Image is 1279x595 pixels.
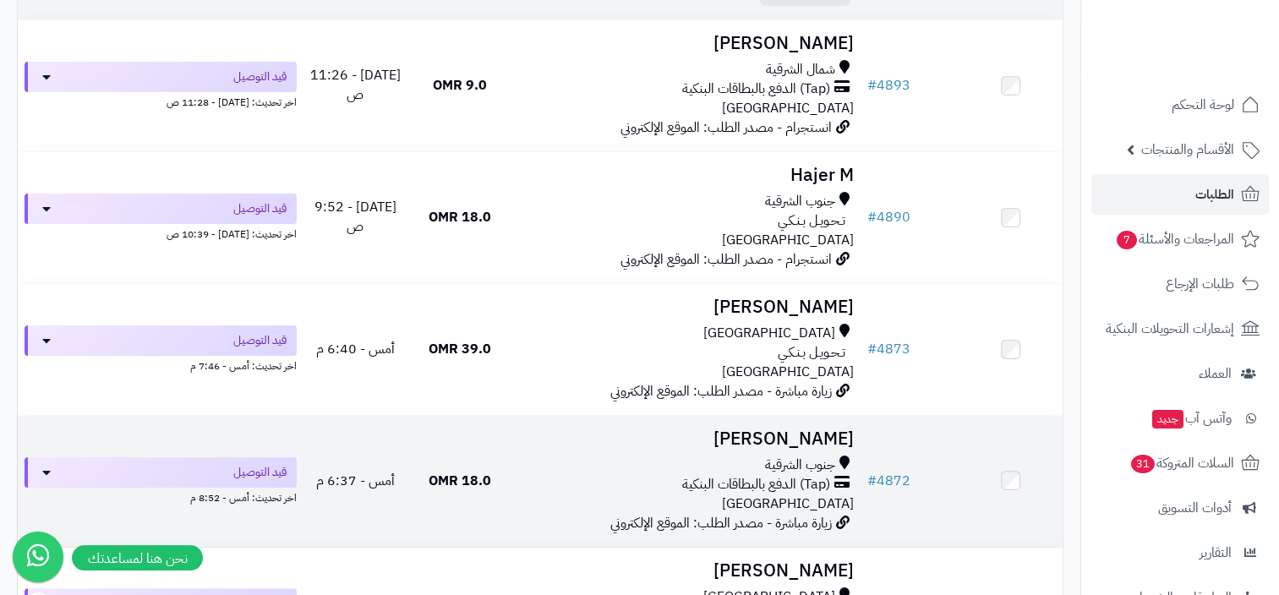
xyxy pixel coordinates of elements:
[1199,362,1232,385] span: العملاء
[1164,47,1263,83] img: logo-2.png
[1129,451,1234,475] span: السلات المتروكة
[25,92,297,110] div: اخر تحديث: [DATE] - 11:28 ص
[866,471,876,491] span: #
[721,362,853,382] span: [GEOGRAPHIC_DATA]
[25,224,297,242] div: اخر تحديث: [DATE] - 10:39 ص
[1151,407,1232,430] span: وآتس آب
[702,324,834,343] span: [GEOGRAPHIC_DATA]
[866,75,876,96] span: #
[519,561,854,581] h3: [PERSON_NAME]
[316,339,395,359] span: أمس - 6:40 م
[429,339,491,359] span: 39.0 OMR
[764,192,834,211] span: جنوب الشرقية
[866,207,910,227] a: #4890
[1106,317,1234,341] span: إشعارات التحويلات البنكية
[1091,174,1269,215] a: الطلبات
[777,211,844,231] span: تـحـويـل بـنـكـي
[1091,532,1269,573] a: التقارير
[429,471,491,491] span: 18.0 OMR
[1172,93,1234,117] span: لوحة التحكم
[1091,308,1269,349] a: إشعارات التحويلات البنكية
[1091,353,1269,394] a: العملاء
[609,381,831,401] span: زيارة مباشرة - مصدر الطلب: الموقع الإلكتروني
[1200,541,1232,565] span: التقارير
[866,339,876,359] span: #
[777,343,844,363] span: تـحـويـل بـنـكـي
[233,464,287,481] span: قيد التوصيل
[25,488,297,505] div: اخر تحديث: أمس - 8:52 م
[620,249,831,270] span: انستجرام - مصدر الطلب: الموقع الإلكتروني
[233,68,287,85] span: قيد التوصيل
[519,166,854,185] h3: Hajer M
[1091,443,1269,483] a: السلات المتروكة31
[681,475,829,494] span: (Tap) الدفع بالبطاقات البنكية
[1131,455,1155,473] span: 31
[1117,231,1137,249] span: 7
[721,494,853,514] span: [GEOGRAPHIC_DATA]
[233,332,287,349] span: قيد التوصيل
[1091,264,1269,304] a: طلبات الإرجاع
[681,79,829,99] span: (Tap) الدفع بالبطاقات البنكية
[721,230,853,250] span: [GEOGRAPHIC_DATA]
[233,200,287,217] span: قيد التوصيل
[764,456,834,475] span: جنوب الشرقية
[1091,219,1269,259] a: المراجعات والأسئلة7
[1091,398,1269,439] a: وآتس آبجديد
[866,75,910,96] a: #4893
[765,60,834,79] span: شمال الشرقية
[25,356,297,374] div: اخر تحديث: أمس - 7:46 م
[519,297,854,317] h3: [PERSON_NAME]
[1141,138,1234,161] span: الأقسام والمنتجات
[1152,410,1183,429] span: جديد
[1166,272,1234,296] span: طلبات الإرجاع
[1158,496,1232,520] span: أدوات التسويق
[1091,85,1269,125] a: لوحة التحكم
[314,197,396,237] span: [DATE] - 9:52 ص
[866,471,910,491] a: #4872
[519,34,854,53] h3: [PERSON_NAME]
[721,98,853,118] span: [GEOGRAPHIC_DATA]
[609,513,831,533] span: زيارة مباشرة - مصدر الطلب: الموقع الإلكتروني
[519,429,854,449] h3: [PERSON_NAME]
[1115,227,1234,251] span: المراجعات والأسئلة
[620,117,831,138] span: انستجرام - مصدر الطلب: الموقع الإلكتروني
[866,207,876,227] span: #
[310,65,401,105] span: [DATE] - 11:26 ص
[1195,183,1234,206] span: الطلبات
[1091,488,1269,528] a: أدوات التسويق
[316,471,395,491] span: أمس - 6:37 م
[866,339,910,359] a: #4873
[433,75,487,96] span: 9.0 OMR
[429,207,491,227] span: 18.0 OMR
